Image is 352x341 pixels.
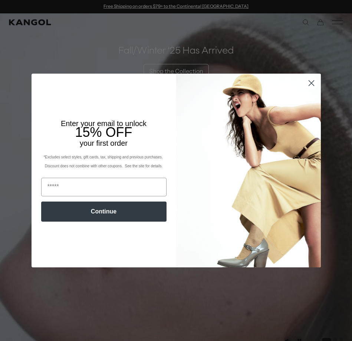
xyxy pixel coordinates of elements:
[75,125,132,140] span: 15% OFF
[41,178,167,196] input: Email
[41,202,167,222] button: Continue
[61,119,147,128] span: Enter your email to unlock
[80,139,128,147] span: your first order
[305,77,318,90] button: Close dialog
[176,74,321,267] img: 93be19ad-e773-4382-80b9-c9d740c9197f.jpeg
[43,155,164,168] span: *Excludes select styles, gift cards, tax, shipping and previous purchases. Discount does not comb...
